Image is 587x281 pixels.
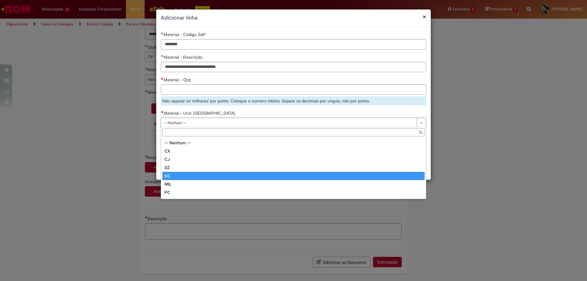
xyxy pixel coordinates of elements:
[161,138,426,199] ul: Material - Und. Medida
[162,180,425,188] div: MIL
[162,188,425,197] div: PC
[162,155,425,164] div: CJ
[162,139,425,147] div: -- Nenhum --
[162,147,425,155] div: CX
[162,197,425,205] div: TO
[162,164,425,172] div: DZ
[162,172,425,180] div: KG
